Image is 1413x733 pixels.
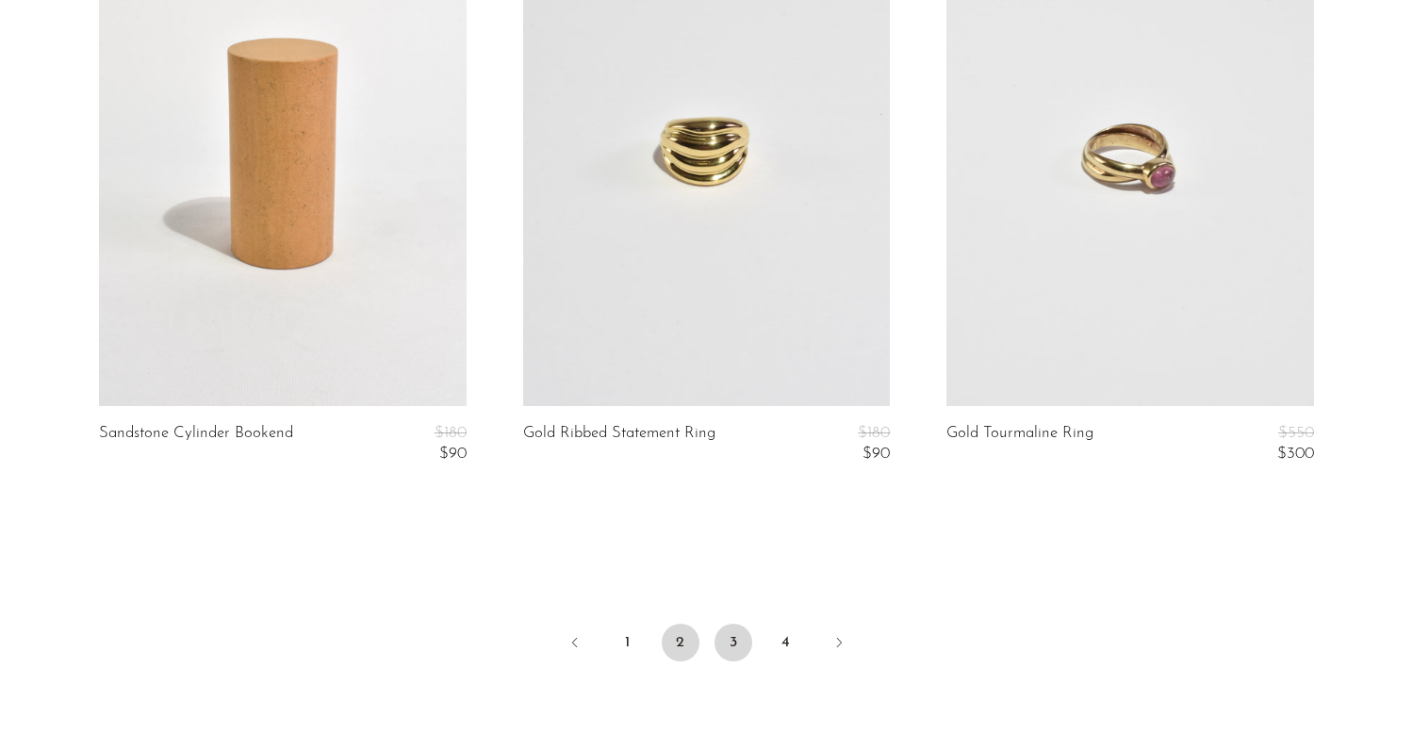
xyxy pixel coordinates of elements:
span: $180 [435,425,467,441]
a: Next [820,624,858,665]
a: 4 [767,624,805,661]
a: Previous [556,624,594,665]
span: $90 [439,446,467,462]
span: 2 [662,624,699,661]
a: Sandstone Cylinder Bookend [99,425,293,464]
span: $90 [863,446,890,462]
span: $300 [1277,446,1314,462]
a: Gold Ribbed Statement Ring [523,425,715,464]
a: 3 [715,624,752,661]
a: Gold Tourmaline Ring [946,425,1093,464]
span: $550 [1278,425,1314,441]
span: $180 [858,425,890,441]
a: 1 [609,624,647,661]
